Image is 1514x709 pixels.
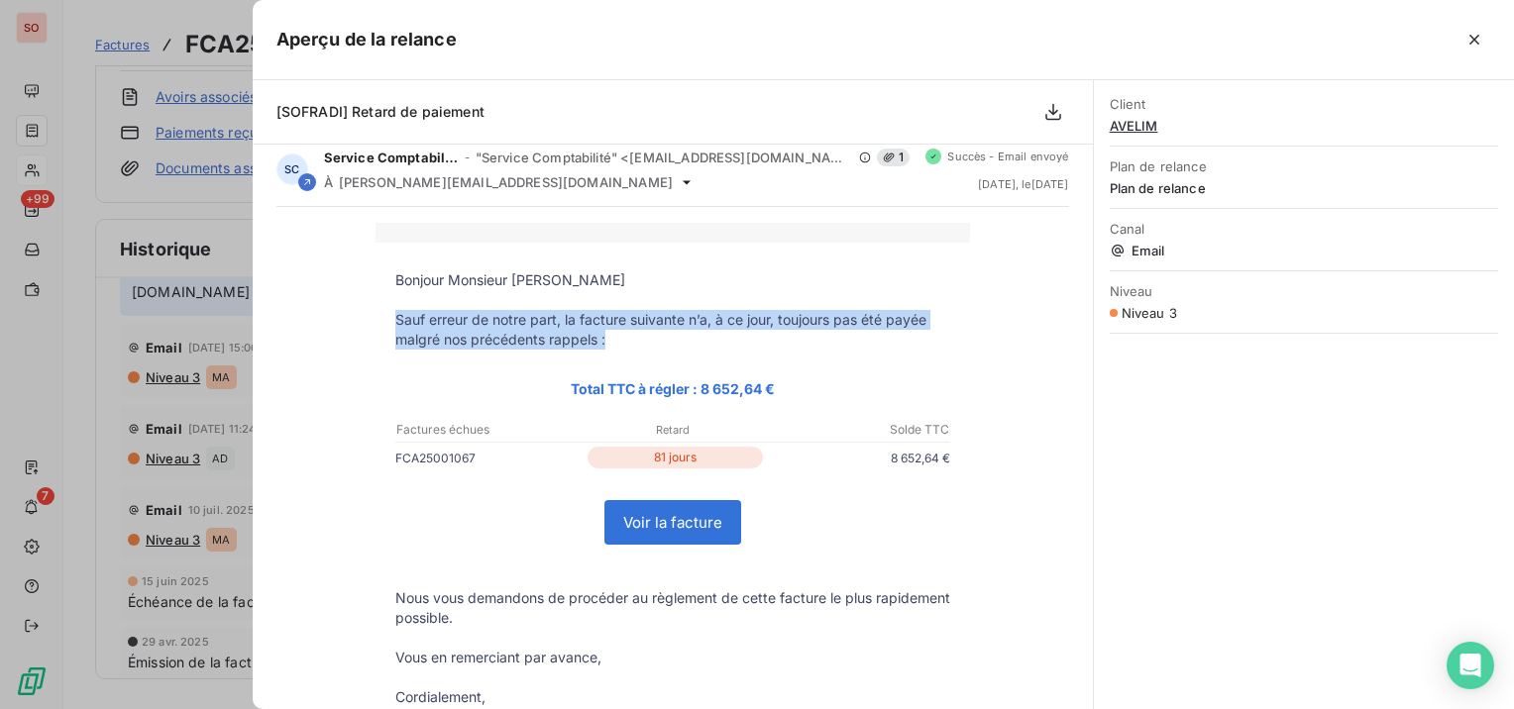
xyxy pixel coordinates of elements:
span: [SOFRADI] Retard de paiement [276,103,485,120]
span: [PERSON_NAME][EMAIL_ADDRESS][DOMAIN_NAME] [339,174,673,190]
p: Solde TTC [766,421,949,439]
p: Vous en remerciant par avance, [395,648,950,667]
span: Email [1110,243,1498,258]
a: Voir la facture [605,501,740,544]
p: Retard [581,421,764,439]
span: Plan de relance [1110,180,1498,196]
p: Total TTC à régler : 8 652,64 € [395,377,950,400]
span: Service Comptabilité [324,150,459,165]
p: Cordialement, [395,687,950,707]
p: Factures échues [396,421,580,439]
p: Sauf erreur de notre part, la facture suivante n’a, à ce jour, toujours pas été payée malgré nos ... [395,310,950,350]
p: Bonjour Monsieur [PERSON_NAME] [395,270,950,290]
p: FCA25001067 [395,448,584,468]
p: 81 jours [588,447,763,468]
span: Niveau 3 [1122,305,1177,321]
span: Niveau [1110,283,1498,299]
h5: Aperçu de la relance [276,26,457,53]
span: Canal [1110,221,1498,237]
span: [DATE] , le [DATE] [978,178,1068,190]
span: Plan de relance [1110,158,1498,174]
p: Nous vous demandons de procéder au règlement de cette facture le plus rapidement possible. [395,588,950,628]
div: Open Intercom Messenger [1447,642,1494,689]
p: 8 652,64 € [767,448,950,468]
span: Client [1110,96,1498,112]
span: "Service Comptabilité" <[EMAIL_ADDRESS][DOMAIN_NAME]> [476,150,853,165]
span: - [465,152,470,163]
span: À [324,174,333,190]
div: SC [276,153,308,185]
span: 1 [877,149,910,166]
span: AVELIM [1110,118,1498,134]
span: Succès - Email envoyé [947,151,1068,162]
